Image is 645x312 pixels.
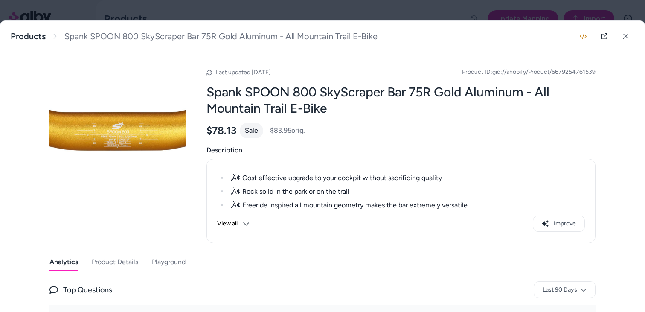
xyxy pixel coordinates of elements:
[240,123,263,138] div: Sale
[462,68,596,76] span: Product ID: gid://shopify/Product/6679254761539
[63,284,112,296] span: Top Questions
[64,31,378,42] span: Spank SPOON 800 SkyScraper Bar 75R Gold Aluminum - All Mountain Trail E-Bike
[11,31,46,42] a: Products
[206,84,596,116] h2: Spank SPOON 800 SkyScraper Bar 75R Gold Aluminum - All Mountain Trail E-Bike
[206,145,596,155] span: Description
[92,254,138,271] button: Product Details
[228,173,585,183] li: ‚Ä¢ Cost effective upgrade to your cockpit without sacrificing quality
[49,62,186,198] img: sfrhb7121__365img1.jpg
[217,216,250,232] button: View all
[152,254,186,271] button: Playground
[533,216,585,232] button: Improve
[206,124,236,137] span: $78.13
[216,69,271,76] span: Last updated [DATE]
[49,254,78,271] button: Analytics
[228,187,585,197] li: ‚Ä¢ Rock solid in the park or on the trail
[11,31,378,42] nav: breadcrumb
[534,281,596,298] button: Last 90 Days
[228,200,585,210] li: ‚Ä¢ Freeride inspired all mountain geometry makes the bar extremely versatile
[270,125,305,136] span: $83.95 orig.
